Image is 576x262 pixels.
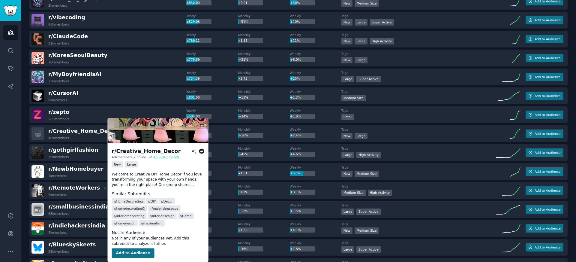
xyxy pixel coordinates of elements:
[187,39,200,42] span: x789.11
[290,1,300,5] span: +30%
[341,222,496,226] dt: Tags
[238,14,289,18] dt: Monthly
[356,152,381,158] div: High Activity
[341,203,496,207] dt: Tags
[526,205,563,214] button: Add to Audience
[48,98,67,102] div: 8k members
[290,152,301,156] span: +4.6%
[290,90,341,94] dt: Weekly
[341,33,496,37] dt: Tags
[31,165,44,178] img: NewbHomebuyer
[341,90,496,94] dt: Tags
[48,33,88,39] span: r/ ClaudeCode
[31,71,44,83] img: MyBoyfriendIsAI
[356,76,381,82] div: Super Active
[341,57,352,63] div: New
[355,57,368,63] div: Large
[290,203,341,207] dt: Weekly
[355,227,379,234] div: Medium Size
[290,209,301,213] span: +1.5%
[112,155,146,159] div: 40k members, 7 online
[112,148,181,155] div: r/ Creative_Home_Decor
[290,39,300,42] span: +11%
[341,52,496,56] dt: Tags
[535,169,560,174] span: Add to Audience
[114,221,136,225] span: r/ homedesign
[341,227,352,234] div: New
[526,129,563,138] button: Add to Audience
[535,188,560,193] span: Add to Audience
[535,226,560,230] span: Add to Audience
[238,71,289,75] dt: Monthly
[238,190,248,194] span: +61%
[238,228,247,232] span: x1.32
[161,199,173,203] span: r/ Decor
[148,199,156,203] span: r/ DIY
[238,90,289,94] dt: Monthly
[290,228,301,232] span: +4.1%
[238,39,247,42] span: x1.15
[341,0,352,7] div: New
[31,184,44,197] img: RemoteWorkers
[526,167,563,176] button: Add to Audience
[290,20,300,23] span: +10%
[31,90,44,102] img: CursorAI
[341,71,496,75] dt: Tags
[238,127,289,132] dt: Monthly
[341,114,354,120] div: Small
[187,20,200,23] span: x829.08
[355,171,379,177] div: Medium Size
[112,230,204,236] dt: Not In Audience
[238,58,248,61] span: +31%
[341,241,496,245] dt: Tags
[238,133,248,137] span: +16%
[186,90,238,94] dt: Yearly
[290,222,341,226] dt: Weekly
[238,146,289,151] dt: Monthly
[186,241,238,245] dt: Yearly
[290,127,341,132] dt: Weekly
[341,171,352,177] div: New
[48,22,69,26] div: 60k members
[355,0,379,7] div: Medium Size
[4,5,17,16] img: GummySearch logo
[341,209,355,215] div: Large
[526,243,563,251] button: Add to Audience
[355,38,368,44] div: Large
[526,92,563,100] button: Add to Audience
[186,203,238,207] dt: Yearly
[341,246,355,253] div: Large
[238,96,248,99] span: +11%
[238,1,247,5] span: x9.01
[370,19,394,26] div: Super Active
[48,71,101,77] span: r/ MyBoyfriendIsAI
[31,14,44,26] img: vibecoding
[526,73,563,81] button: Add to Audience
[526,224,563,233] button: Add to Audience
[526,186,563,195] button: Add to Audience
[341,146,496,151] dt: Tags
[48,117,69,121] div: 585 members
[290,165,341,169] dt: Weekly
[187,114,200,118] span: x584.00
[341,76,355,82] div: Large
[535,132,560,136] span: Add to Audience
[526,148,563,157] button: Add to Audience
[535,113,560,117] span: Add to Audience
[238,108,289,113] dt: Monthly
[187,77,200,80] span: x734.39
[341,152,355,158] div: Large
[31,146,44,159] img: gothgirlfashion
[186,71,238,75] dt: Yearly
[290,241,341,245] dt: Weekly
[535,37,560,41] span: Add to Audience
[355,19,368,26] div: Large
[114,206,145,211] span: r/ homedecoratingCJ
[290,108,341,113] dt: Weekly
[290,146,341,151] dt: Weekly
[238,171,247,175] span: x1.51
[187,1,200,5] span: x830.00
[238,241,289,245] dt: Monthly
[186,184,238,188] dt: Yearly
[341,38,352,44] div: New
